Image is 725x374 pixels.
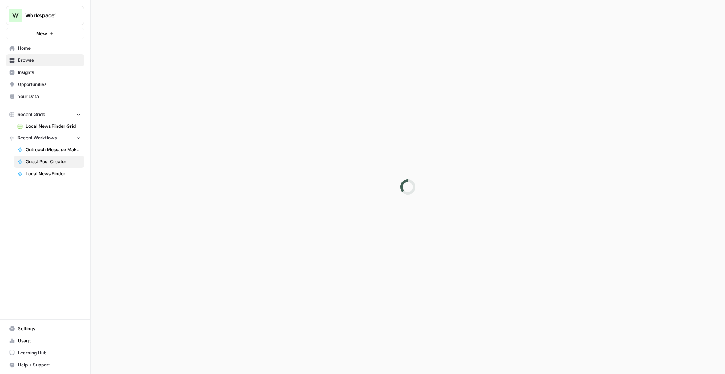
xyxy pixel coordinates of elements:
[17,111,45,118] span: Recent Grids
[6,6,84,25] button: Workspace: Workspace1
[14,168,84,180] a: Local News Finder
[6,359,84,371] button: Help + Support
[6,54,84,66] a: Browse
[6,42,84,54] a: Home
[26,170,81,177] span: Local News Finder
[6,335,84,347] a: Usage
[6,78,84,90] a: Opportunities
[14,120,84,132] a: Local News Finder Grid
[26,146,81,153] span: Outreach Message Maker - PR Campaigns
[25,12,71,19] span: Workspace1
[18,337,81,344] span: Usage
[6,66,84,78] a: Insights
[14,144,84,156] a: Outreach Message Maker - PR Campaigns
[36,30,47,37] span: New
[6,90,84,103] a: Your Data
[18,81,81,88] span: Opportunities
[18,93,81,100] span: Your Data
[18,57,81,64] span: Browse
[6,132,84,144] button: Recent Workflows
[6,347,84,359] a: Learning Hub
[14,156,84,168] a: Guest Post Creator
[26,123,81,130] span: Local News Finder Grid
[18,349,81,356] span: Learning Hub
[18,69,81,76] span: Insights
[12,11,19,20] span: W
[18,45,81,52] span: Home
[6,323,84,335] a: Settings
[26,158,81,165] span: Guest Post Creator
[18,362,81,368] span: Help + Support
[6,28,84,39] button: New
[18,325,81,332] span: Settings
[6,109,84,120] button: Recent Grids
[17,135,57,141] span: Recent Workflows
